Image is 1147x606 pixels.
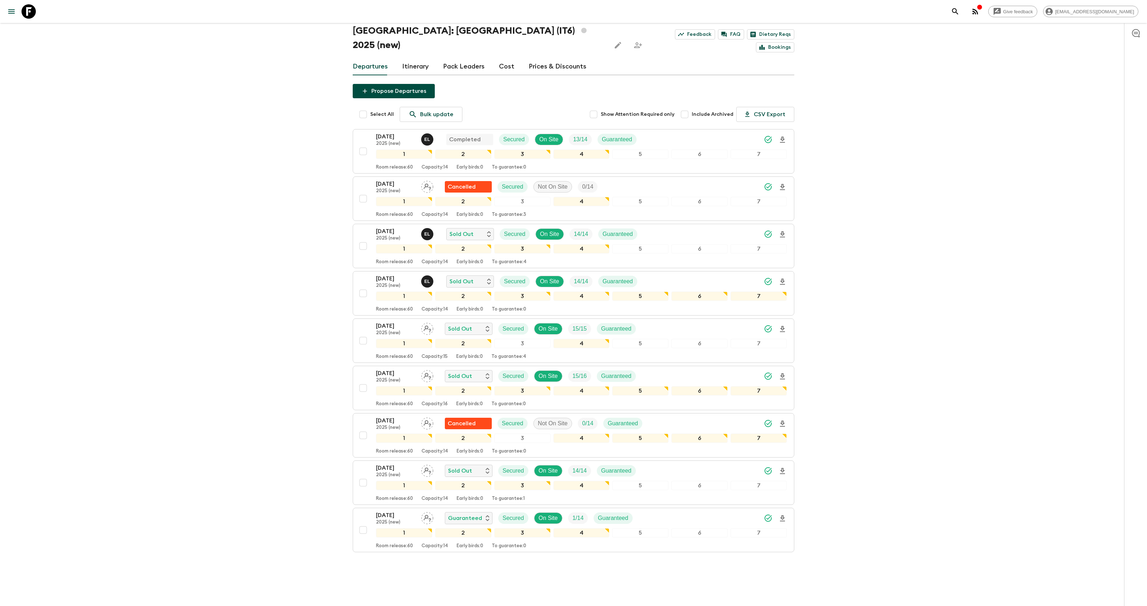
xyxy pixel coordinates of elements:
div: 4 [553,244,610,254]
a: Bulk update [400,107,462,122]
div: 6 [671,386,728,396]
p: Room release: 60 [376,212,413,218]
p: To guarantee: 1 [492,496,525,502]
svg: Synced Successfully [764,183,772,191]
div: 6 [671,197,728,206]
p: E L [424,279,430,284]
p: Guaranteed [603,230,633,238]
div: 3 [494,150,551,159]
button: [DATE]2025 (new)Assign pack leaderSold OutSecuredOn SiteTrip FillGuaranteed1234567Room release:60... [353,460,794,505]
svg: Download Onboarding [778,325,787,333]
div: 7 [730,386,787,396]
div: Not On Site [533,181,572,193]
p: To guarantee: 0 [492,449,526,454]
div: Secured [500,228,530,240]
p: Not On Site [538,183,568,191]
p: 2025 (new) [376,236,415,241]
p: [DATE] [376,322,415,330]
p: 1 / 14 [572,514,584,522]
div: 3 [494,434,551,443]
span: Give feedback [999,9,1037,14]
p: To guarantee: 0 [492,307,526,312]
p: 2025 (new) [376,520,415,525]
p: [DATE] [376,180,415,188]
p: 14 / 14 [574,230,588,238]
p: Early birds: 0 [457,496,483,502]
p: Room release: 60 [376,543,413,549]
p: Capacity: 14 [422,165,448,170]
div: Trip Fill [578,418,598,429]
div: 4 [553,386,610,396]
span: Assign pack leader [421,372,433,378]
span: Assign pack leader [421,514,433,520]
div: Secured [498,465,528,477]
div: 7 [730,481,787,490]
div: 5 [612,528,668,538]
div: 5 [612,434,668,443]
div: Secured [498,370,528,382]
p: Guaranteed [601,325,632,333]
div: Trip Fill [569,134,592,145]
button: Edit this itinerary [611,38,625,52]
p: Sold Out [448,372,472,380]
svg: Download Onboarding [778,467,787,475]
p: 2025 (new) [376,188,415,194]
div: 3 [494,197,551,206]
div: 2 [435,339,491,348]
svg: Download Onboarding [778,230,787,239]
svg: Synced Successfully [764,514,772,522]
span: Assign pack leader [421,467,433,473]
svg: Synced Successfully [764,230,772,238]
div: On Site [534,465,562,477]
svg: Synced Successfully [764,325,772,333]
div: 4 [553,339,610,348]
p: Early birds: 0 [457,259,483,265]
button: menu [4,4,19,19]
span: Assign pack leader [421,325,433,331]
p: Early birds: 0 [457,307,483,312]
p: Secured [504,230,525,238]
p: 14 / 14 [572,467,587,475]
button: [DATE]2025 (new)Eleonora LongobardiCompletedSecuredOn SiteTrip FillGuaranteed1234567Room release:... [353,129,794,174]
div: 5 [612,386,668,396]
p: 2025 (new) [376,141,415,147]
p: Cancelled [448,419,476,428]
div: Trip Fill [568,370,591,382]
a: Prices & Discounts [529,58,586,75]
a: Departures [353,58,388,75]
p: Sold Out [448,467,472,475]
div: 1 [376,244,432,254]
div: Flash Pack cancellation [445,418,492,429]
p: Capacity: 14 [422,496,448,502]
div: [EMAIL_ADDRESS][DOMAIN_NAME] [1043,6,1138,17]
svg: Download Onboarding [778,420,787,428]
div: Trip Fill [570,228,592,240]
div: 4 [553,150,610,159]
div: 1 [376,150,432,159]
svg: Download Onboarding [778,514,787,523]
p: Early birds: 0 [457,449,483,454]
p: 2025 (new) [376,425,415,431]
div: 7 [730,528,787,538]
svg: Synced Successfully [764,135,772,144]
svg: Download Onboarding [778,372,787,381]
p: 2025 (new) [376,330,415,336]
p: [DATE] [376,274,415,283]
a: Feedback [675,29,715,39]
div: 3 [494,339,551,348]
p: 0 / 14 [582,183,593,191]
span: [EMAIL_ADDRESS][DOMAIN_NAME] [1051,9,1138,14]
p: 2025 (new) [376,378,415,383]
p: 0 / 14 [582,419,593,428]
svg: Download Onboarding [778,278,787,286]
a: Itinerary [402,58,429,75]
div: Secured [498,323,528,335]
a: Cost [499,58,514,75]
button: [DATE]2025 (new)Assign pack leaderFlash Pack cancellationSecuredNot On SiteTrip FillGuaranteed123... [353,413,794,458]
button: Propose Departures [353,84,435,98]
div: Trip Fill [578,181,598,193]
span: Show Attention Required only [601,111,675,118]
p: [DATE] [376,227,415,236]
div: 2 [435,292,491,301]
span: Include Archived [692,111,733,118]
